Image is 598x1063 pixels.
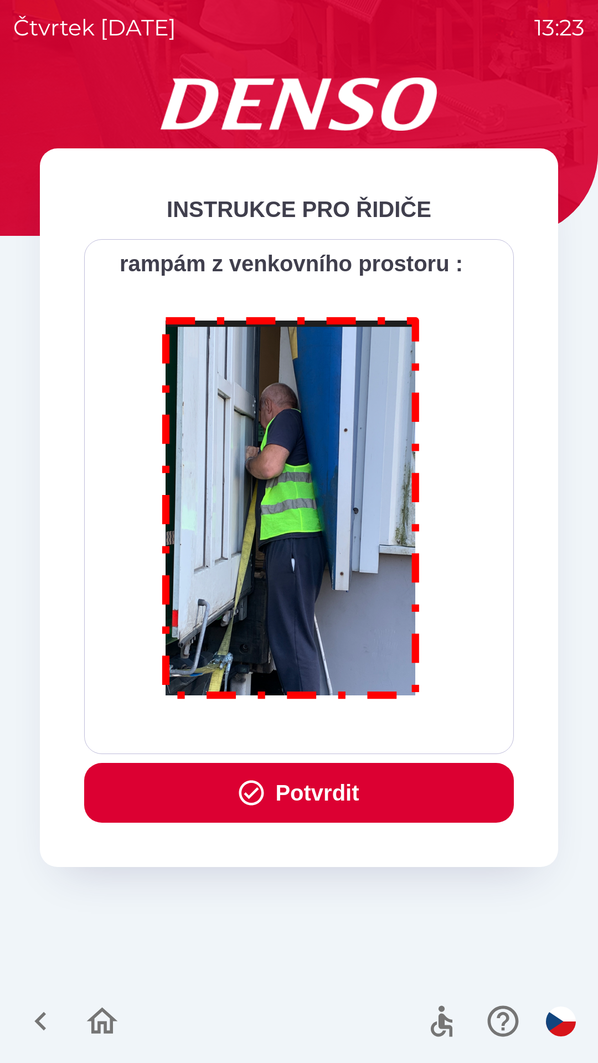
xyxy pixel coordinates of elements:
[84,763,514,823] button: Potvrdit
[84,193,514,226] div: INSTRUKCE PRO ŘIDIČE
[40,78,558,131] img: Logo
[149,302,433,709] img: M8MNayrTL6gAAAABJRU5ErkJggg==
[546,1007,576,1036] img: cs flag
[534,11,585,44] p: 13:23
[13,11,176,44] p: čtvrtek [DATE]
